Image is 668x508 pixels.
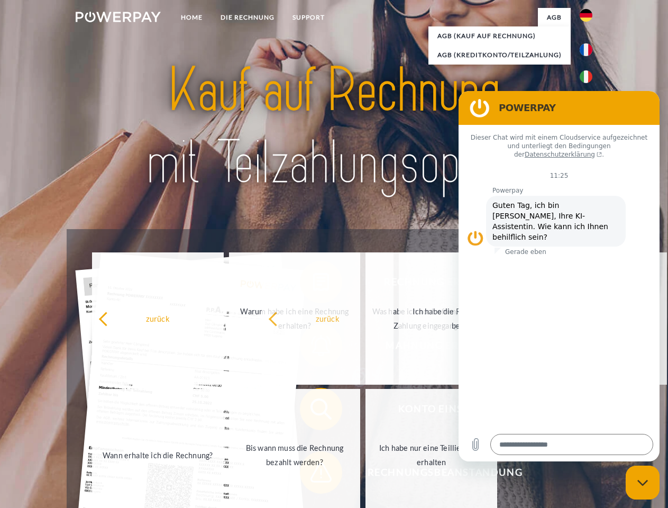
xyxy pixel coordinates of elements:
div: Wann erhalte ich die Rechnung? [98,448,217,462]
a: AGB (Kreditkonto/Teilzahlung) [428,46,571,65]
div: Warum habe ich eine Rechnung erhalten? [235,304,354,333]
a: Home [172,8,212,27]
a: SUPPORT [283,8,334,27]
a: agb [538,8,571,27]
img: title-powerpay_de.svg [101,51,567,203]
a: AGB (Kauf auf Rechnung) [428,26,571,46]
img: fr [580,43,592,56]
img: de [580,9,592,22]
img: it [580,70,592,83]
div: Ich habe die Rechnung bereits bezahlt [405,304,524,333]
div: zurück [98,311,217,325]
a: DIE RECHNUNG [212,8,283,27]
iframe: Messaging-Fenster [459,91,660,461]
div: Ich habe nur eine Teillieferung erhalten [372,441,491,469]
iframe: Schaltfläche zum Öffnen des Messaging-Fensters; Konversation läuft [626,466,660,500]
div: zurück [268,311,387,325]
img: logo-powerpay-white.svg [76,12,161,22]
div: Bis wann muss die Rechnung bezahlt werden? [235,441,354,469]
